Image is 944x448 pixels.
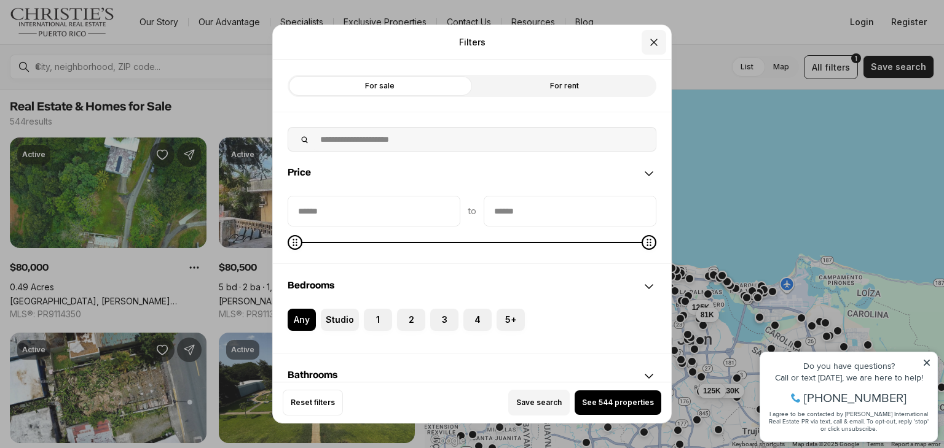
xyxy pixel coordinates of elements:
div: Bathrooms [273,354,671,398]
span: to [468,206,476,216]
label: 3 [430,309,458,331]
label: For sale [288,75,472,97]
span: Maximum [642,235,656,250]
label: For rent [472,75,656,97]
span: Price [288,168,311,177]
div: Price [273,152,671,196]
span: [PHONE_NUMBER] [50,58,153,70]
label: 4 [463,309,492,331]
button: Close [642,30,666,55]
div: Bedrooms [273,309,671,353]
span: Minimum [288,235,302,250]
label: 5+ [497,309,525,331]
button: Reset filters [283,390,343,415]
label: 1 [364,309,392,331]
span: I agree to be contacted by [PERSON_NAME] International Real Estate PR via text, call & email. To ... [15,75,175,99]
label: Studio [321,309,359,331]
span: Save search [516,398,562,407]
span: See 544 properties [582,398,654,407]
label: 2 [397,309,425,331]
div: Price [273,196,671,263]
p: Filters [459,37,486,47]
input: priceMin [288,196,460,226]
span: Reset filters [291,398,335,407]
span: Bathrooms [288,370,337,380]
button: Save search [508,390,570,415]
div: Call or text [DATE], we are here to help! [13,39,178,48]
input: priceMax [484,196,656,226]
label: Any [288,309,316,331]
button: See 544 properties [575,390,661,415]
div: Do you have questions? [13,28,178,36]
span: Bedrooms [288,280,334,290]
div: Bedrooms [273,265,671,309]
